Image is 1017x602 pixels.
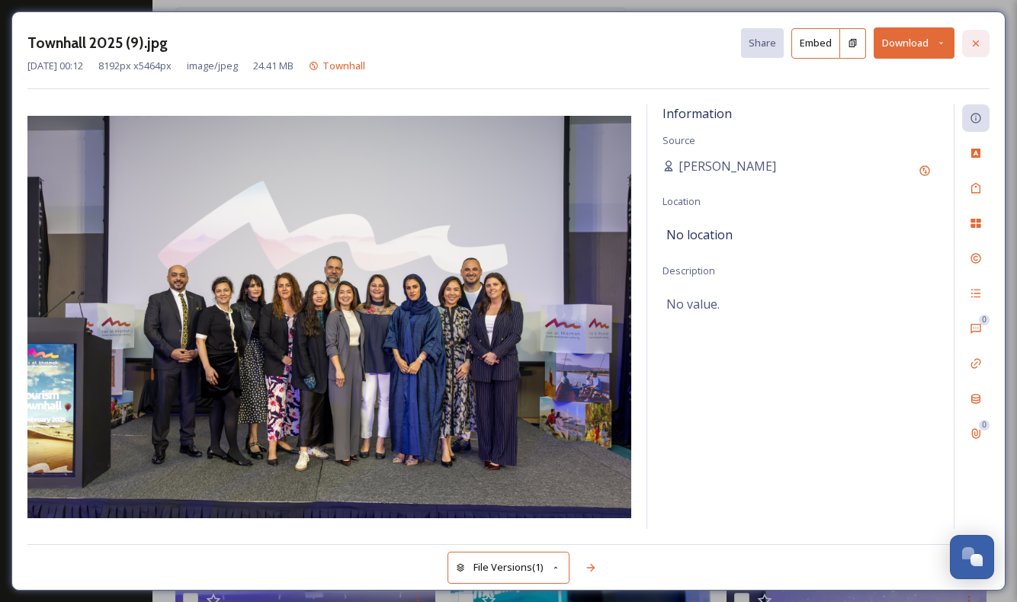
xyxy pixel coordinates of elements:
[662,264,715,277] span: Description
[679,157,776,175] span: [PERSON_NAME]
[741,28,784,58] button: Share
[27,116,631,518] img: Townhall%202025%20(9).jpg
[662,194,701,208] span: Location
[187,59,238,73] span: image/jpeg
[979,420,990,431] div: 0
[322,59,365,72] span: Townhall
[662,105,732,122] span: Information
[98,59,172,73] span: 8192 px x 5464 px
[27,59,83,73] span: [DATE] 00:12
[253,59,294,73] span: 24.41 MB
[979,315,990,325] div: 0
[666,226,733,244] span: No location
[666,295,720,313] span: No value.
[448,552,569,583] button: File Versions(1)
[662,133,695,147] span: Source
[874,27,954,59] button: Download
[27,32,168,54] h3: Townhall 2025 (9).jpg
[791,28,840,59] button: Embed
[950,535,994,579] button: Open Chat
